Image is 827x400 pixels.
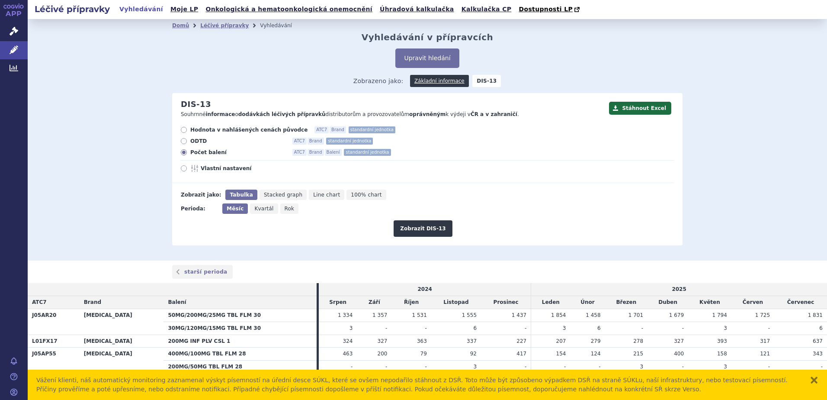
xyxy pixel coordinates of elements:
[163,335,317,348] th: 200MG INF PLV CSL 1
[80,335,164,348] th: [MEDICAL_DATA]
[516,3,584,16] a: Dostupnosti LP
[238,111,326,117] strong: dodávkách léčivých přípravků
[813,338,823,344] span: 637
[472,75,501,87] strong: DIS-13
[409,111,446,117] strong: oprávněným
[326,138,373,145] span: standardní jednotka
[516,351,526,357] span: 417
[32,299,47,305] span: ATC7
[633,338,643,344] span: 278
[470,351,477,357] span: 92
[353,75,404,87] span: Zobrazeno jako:
[230,192,253,198] span: Tabulka
[431,296,481,309] td: Listopad
[556,351,566,357] span: 154
[203,3,375,15] a: Onkologická a hematoonkologická onemocnění
[308,149,324,156] span: Brand
[80,309,164,335] th: [MEDICAL_DATA]
[28,335,80,348] th: L01FX17
[378,351,388,357] span: 200
[760,338,770,344] span: 317
[425,325,426,331] span: -
[168,3,201,15] a: Moje LP
[313,192,340,198] span: Line chart
[319,283,531,296] td: 2024
[724,364,727,370] span: 3
[682,325,684,331] span: -
[190,126,308,133] span: Hodnota v nahlášených cenách původce
[808,312,823,318] span: 1 831
[467,338,477,344] span: 337
[84,299,101,305] span: Brand
[647,296,688,309] td: Duben
[385,325,387,331] span: -
[641,325,643,331] span: -
[586,312,600,318] span: 1 458
[669,312,684,318] span: 1 679
[712,312,727,318] span: 1 794
[768,364,770,370] span: -
[292,138,307,145] span: ATC7
[481,296,531,309] td: Prosinec
[591,351,601,357] span: 124
[168,299,186,305] span: Balení
[462,312,477,318] span: 1 555
[80,348,164,386] th: [MEDICAL_DATA]
[117,3,166,15] a: Vyhledávání
[330,126,346,133] span: Brand
[688,296,731,309] td: Květen
[395,48,459,68] button: Upravit hledání
[425,364,426,370] span: -
[459,3,514,15] a: Kalkulačka CP
[181,190,221,200] div: Zobrazit jako:
[813,351,823,357] span: 343
[551,312,566,318] span: 1 854
[674,351,684,357] span: 400
[633,351,643,357] span: 215
[597,325,601,331] span: 6
[163,361,317,374] th: 200MG/50MG TBL FLM 28
[564,364,566,370] span: -
[556,338,566,344] span: 207
[28,348,80,386] th: J05AP55
[200,23,249,29] a: Léčivé přípravky
[343,351,353,357] span: 463
[292,149,307,156] span: ATC7
[412,312,426,318] span: 1 531
[325,149,342,156] span: Balení
[531,296,571,309] td: Leden
[264,192,302,198] span: Stacked graph
[181,203,218,214] div: Perioda:
[570,296,605,309] td: Únor
[349,325,353,331] span: 3
[338,312,353,318] span: 1 334
[28,3,117,15] h2: Léčivé přípravky
[810,376,818,384] button: zavřít
[201,165,296,172] span: Vlastní nastavení
[181,100,211,109] h2: DIS-13
[471,111,517,117] strong: ČR a v zahraničí
[731,296,774,309] td: Červen
[254,206,273,212] span: Kvartál
[163,322,317,335] th: 30MG/120MG/15MG TBL FLM 30
[599,364,600,370] span: -
[28,309,80,335] th: J05AR20
[190,149,285,156] span: Počet balení
[394,220,452,237] button: Zobrazit DIS-13
[717,338,727,344] span: 393
[172,23,189,29] a: Domů
[563,325,566,331] span: 3
[774,296,827,309] td: Červenec
[525,325,526,331] span: -
[372,312,387,318] span: 1 357
[319,296,357,309] td: Srpen
[760,351,770,357] span: 121
[519,6,573,13] span: Dostupnosti LP
[821,364,823,370] span: -
[682,364,684,370] span: -
[605,296,648,309] td: Březen
[172,265,233,279] a: starší perioda
[755,312,770,318] span: 1 725
[609,102,671,115] button: Stáhnout Excel
[285,206,295,212] span: Rok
